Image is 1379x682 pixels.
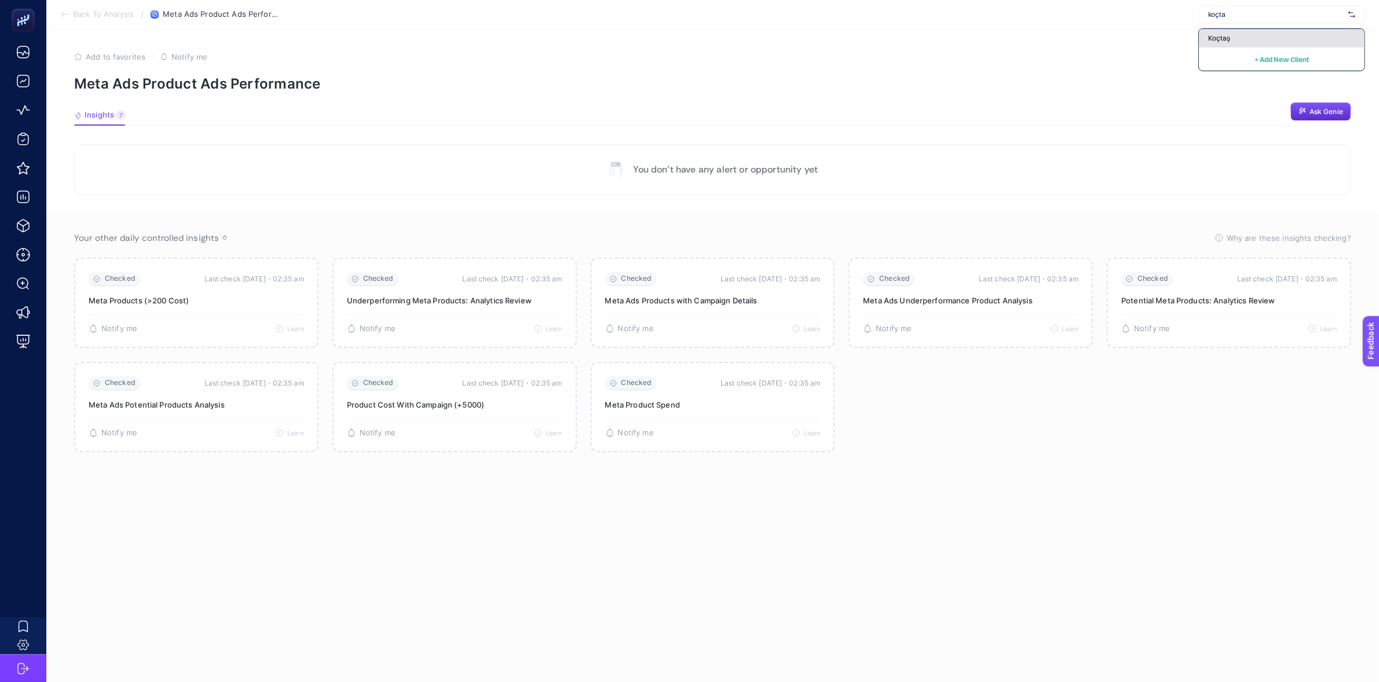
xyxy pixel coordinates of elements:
[347,428,396,438] button: Notify me
[287,325,304,333] span: Learn
[89,324,137,333] button: Notify me
[74,52,145,61] button: Add to favorites
[605,399,821,410] p: Meta Product Spend
[105,274,136,283] span: Checked
[621,379,652,387] span: Checked
[105,379,136,387] span: Checked
[462,273,562,285] time: Last check [DATE]・02:35 am
[360,428,396,438] span: Notify me
[85,111,114,120] span: Insights
[1051,325,1079,333] button: Learn
[534,325,562,333] button: Learn
[1237,273,1337,285] time: Last check [DATE]・02:35 am
[74,232,219,244] span: Your other daily controlled insights
[804,429,821,437] span: Learn
[462,377,562,389] time: Last check [DATE]・02:35 am
[546,325,562,333] span: Learn
[347,295,562,306] p: Underperforming Meta Products: Analytics Review
[363,274,394,283] span: Checked
[1137,274,1168,283] span: Checked
[1348,9,1355,20] img: svg%3e
[1208,34,1230,43] span: Koçtaş
[363,379,394,387] span: Checked
[879,274,910,283] span: Checked
[101,428,137,438] span: Notify me
[1208,10,1344,19] input: IKEA
[720,273,820,285] time: Last check [DATE]・02:35 am
[7,3,44,13] span: Feedback
[89,399,304,410] p: Meta Ads Potential Products Analysis
[863,295,1078,306] p: Meta Ads Underperformance Product Analysis
[863,324,912,333] button: Notify me
[1254,52,1309,66] button: + Add New Client
[204,273,304,285] time: Last check [DATE]・02:35 am
[1134,324,1170,333] span: Notify me
[89,428,137,438] button: Notify me
[605,295,821,306] p: Meta Ads Products with Campaign Details
[204,377,304,389] time: Last check [DATE]・02:35 am
[86,52,145,61] span: Add to favorites
[534,429,562,437] button: Learn
[360,324,396,333] span: Notify me
[116,111,125,120] div: 7
[141,9,144,19] span: /
[163,10,279,19] span: Meta Ads Product Ads Performance
[1121,295,1337,306] p: Potential Meta Products: Analytics Review
[74,75,1351,92] p: Meta Ads Product Ads Performance
[804,325,821,333] span: Learn
[621,274,652,283] span: Checked
[347,324,396,333] button: Notify me
[1308,325,1337,333] button: Learn
[276,325,304,333] button: Learn
[89,295,304,306] p: Meta Products (>200 Cost)
[1320,325,1337,333] span: Learn
[1121,324,1170,333] button: Notify me
[74,258,1351,452] section: Passive Insight Packages
[347,399,562,410] p: Product Cost With Campaign (+5000)
[276,429,304,437] button: Learn
[546,429,562,437] span: Learn
[605,428,654,438] button: Notify me
[876,324,912,333] span: Notify me
[792,429,821,437] button: Learn
[101,324,137,333] span: Notify me
[171,52,207,61] span: Notify me
[1062,325,1079,333] span: Learn
[287,429,304,437] span: Learn
[720,377,820,389] time: Last check [DATE]・02:35 am
[1227,232,1351,244] span: Why are these insights checking?
[618,428,654,438] span: Notify me
[1309,107,1343,116] span: Ask Genie
[1254,55,1309,64] span: + Add New Client
[73,10,134,19] span: Back To Analysis
[605,324,654,333] button: Notify me
[160,52,207,61] button: Notify me
[618,324,654,333] span: Notify me
[1290,102,1351,121] button: Ask Genie
[979,273,1078,285] time: Last check [DATE]・02:35 am
[792,325,821,333] button: Learn
[634,163,818,177] p: You don’t have any alert or opportunity yet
